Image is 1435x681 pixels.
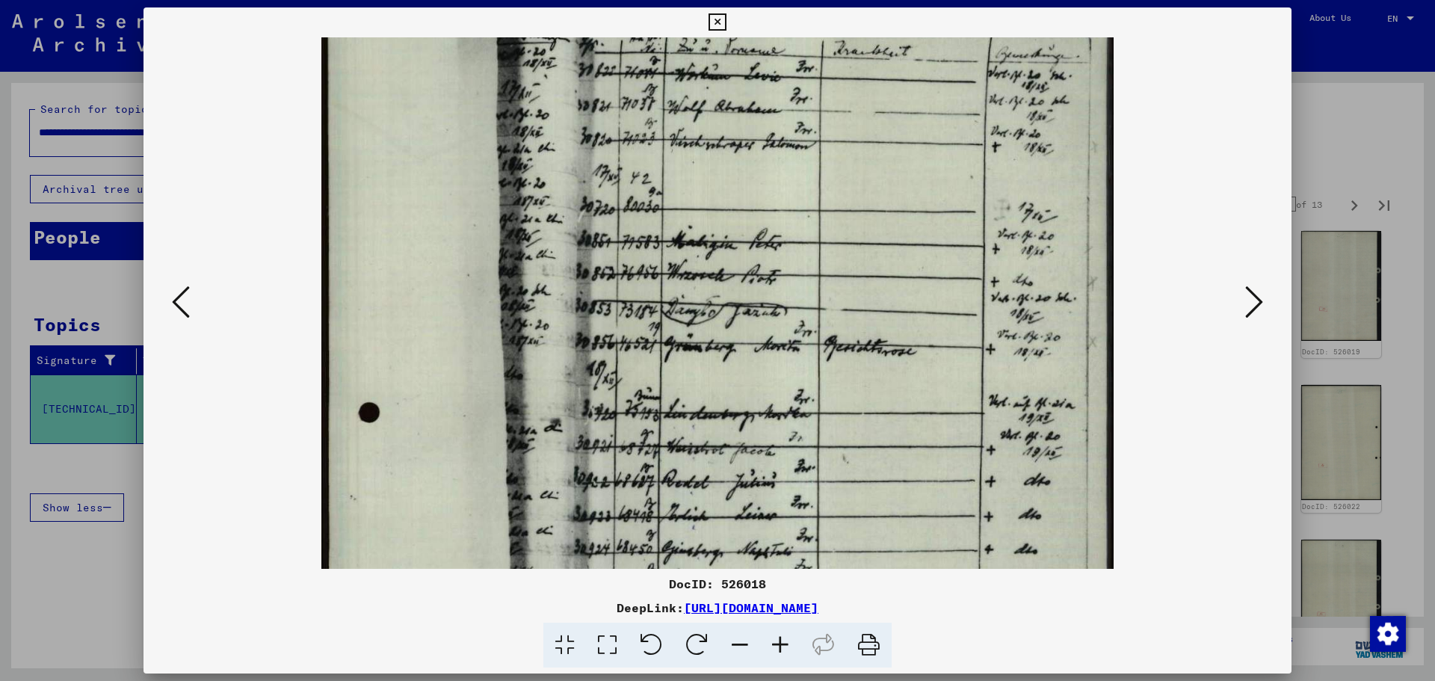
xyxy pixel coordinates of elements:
img: Change consent [1370,616,1406,652]
a: [URL][DOMAIN_NAME] [684,600,818,615]
div: DeepLink: [143,599,1291,617]
div: DocID: 526018 [143,575,1291,593]
div: Change consent [1369,615,1405,651]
